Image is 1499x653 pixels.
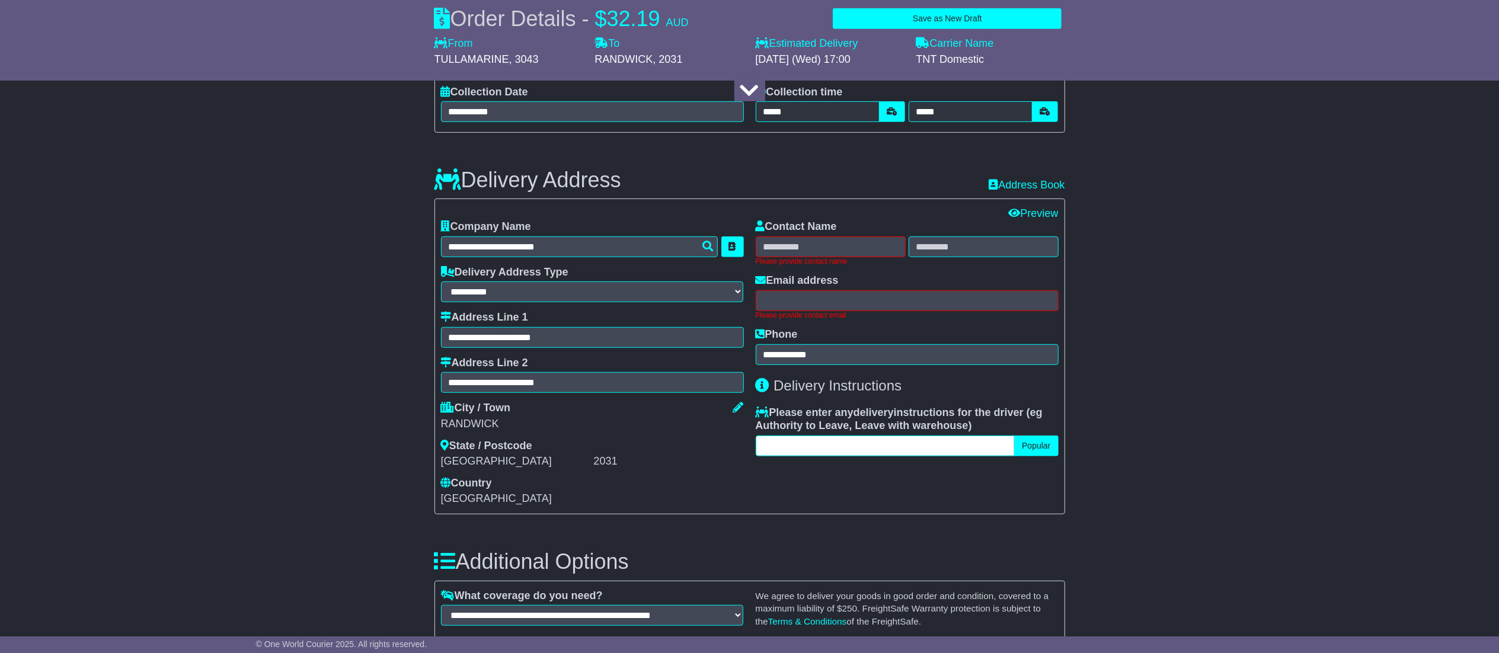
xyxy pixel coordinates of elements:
label: What coverage do you need? [441,590,603,603]
span: delivery [854,406,894,418]
label: To [595,37,620,50]
label: Delivery Address Type [441,266,568,279]
div: TNT Domestic [916,53,1065,66]
label: Address Line 2 [441,357,528,370]
label: Carrier Name [916,37,994,50]
h3: Additional Options [434,550,1065,574]
a: Terms & Conditions [768,616,847,626]
div: 2031 [594,455,744,468]
span: , 2031 [653,53,683,65]
span: 32.19 [607,7,660,31]
label: Estimated Delivery [756,37,904,50]
label: Phone [756,328,798,341]
span: , 3043 [509,53,539,65]
span: [GEOGRAPHIC_DATA] [441,492,552,504]
span: 250 [842,603,858,613]
div: [GEOGRAPHIC_DATA] [441,455,591,468]
label: City / Town [441,402,511,415]
label: Country [441,477,492,490]
a: Preview [1008,207,1058,219]
div: Please provide contact name [756,257,906,265]
label: Contact Name [756,220,837,233]
span: RANDWICK [595,53,653,65]
label: Please enter any instructions for the driver ( ) [756,406,1059,432]
div: Please provide contact email [756,311,1059,319]
div: [DATE] (Wed) 17:00 [756,53,904,66]
label: State / Postcode [441,440,532,453]
div: Order Details - [434,6,689,31]
button: Popular [1014,436,1058,456]
span: $ [595,7,607,31]
label: Address Line 1 [441,311,528,324]
button: Save as New Draft [833,8,1062,29]
label: Company Name [441,220,531,233]
span: TULLAMARINE [434,53,509,65]
span: Delivery Instructions [774,377,902,393]
label: Collection Date [441,86,528,99]
label: From [434,37,473,50]
div: RANDWICK [441,418,744,431]
a: Address Book [989,179,1065,191]
label: Email address [756,274,839,287]
span: eg Authority to Leave, Leave with warehouse [756,406,1043,431]
span: AUD [666,17,689,28]
small: We agree to deliver your goods in good order and condition, covered to a maximum liability of $ .... [756,591,1049,626]
h3: Delivery Address [434,168,621,192]
span: © One World Courier 2025. All rights reserved. [256,639,427,649]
